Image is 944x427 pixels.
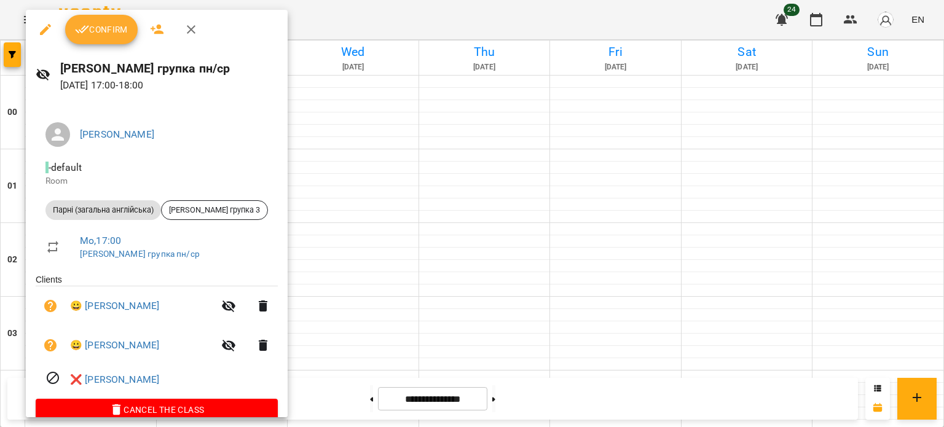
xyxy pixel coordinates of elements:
span: Confirm [75,22,128,37]
span: Парні (загальна англійська) [45,205,161,216]
button: Unpaid. Bill the attendance? [36,291,65,321]
p: Room [45,175,268,187]
span: [PERSON_NAME] групка 3 [162,205,267,216]
a: [PERSON_NAME] [80,128,154,140]
span: - default [45,162,84,173]
h6: [PERSON_NAME] групка пн/ср [60,59,278,78]
ul: Clients [36,273,278,399]
div: [PERSON_NAME] групка 3 [161,200,268,220]
span: Cancel the class [45,402,268,417]
button: Cancel the class [36,399,278,421]
button: Confirm [65,15,138,44]
svg: Visit canceled [45,370,60,385]
a: ❌ [PERSON_NAME] [70,372,159,387]
a: [PERSON_NAME] групка пн/ср [80,249,200,259]
a: 😀 [PERSON_NAME] [70,338,159,353]
p: [DATE] 17:00 - 18:00 [60,78,278,93]
a: 😀 [PERSON_NAME] [70,299,159,313]
a: Mo , 17:00 [80,235,121,246]
button: Unpaid. Bill the attendance? [36,331,65,360]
